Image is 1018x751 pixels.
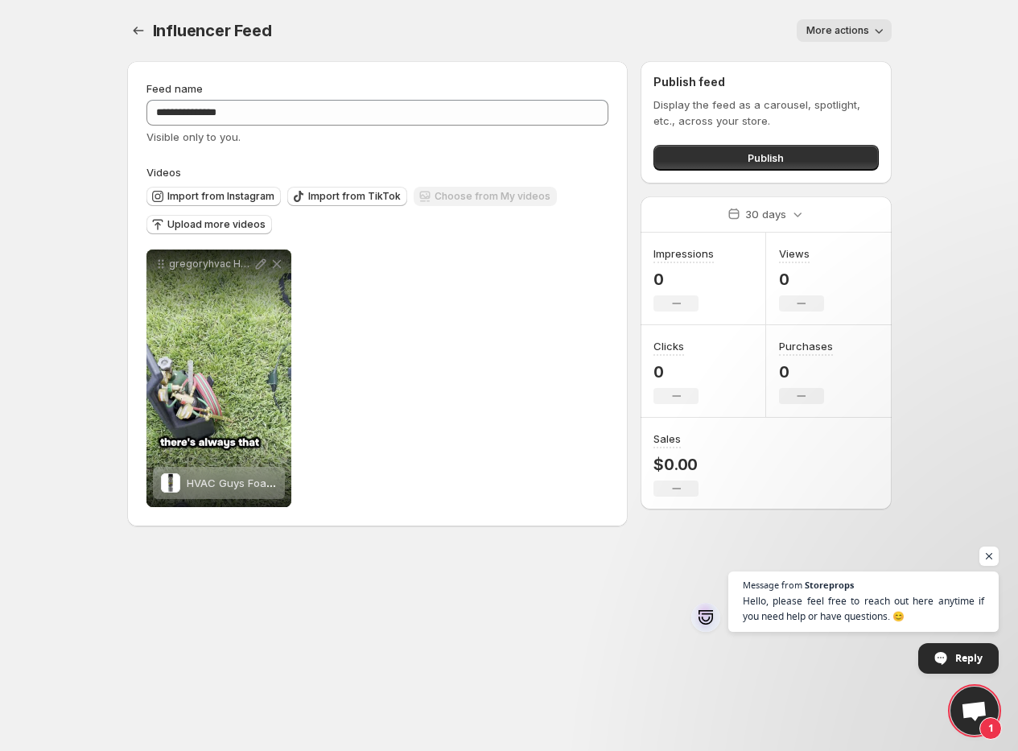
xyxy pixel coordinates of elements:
[127,19,150,42] button: Settings
[797,19,892,42] button: More actions
[748,150,784,166] span: Publish
[167,190,274,203] span: Import from Instagram
[308,190,401,203] span: Import from TikTok
[979,717,1002,740] span: 1
[146,250,291,507] div: gregoryhvac HD 1HVAC Guys Foam Blaster Coil CleanerHVAC Guys Foam Blaster Coil Cleaner
[779,338,833,354] h3: Purchases
[169,258,253,270] p: gregoryhvac HD 1
[805,580,854,589] span: Storeprops
[653,74,878,90] h2: Publish feed
[187,477,379,489] span: HVAC Guys Foam Blaster Coil Cleaner
[745,206,786,222] p: 30 days
[146,130,241,143] span: Visible only to you.
[653,145,878,171] button: Publish
[653,338,684,354] h3: Clicks
[779,362,833,382] p: 0
[653,431,681,447] h3: Sales
[146,215,272,234] button: Upload more videos
[146,82,203,95] span: Feed name
[806,24,869,37] span: More actions
[743,580,802,589] span: Message from
[653,362,699,382] p: 0
[653,455,699,474] p: $0.00
[146,166,181,179] span: Videos
[779,270,824,289] p: 0
[287,187,407,206] button: Import from TikTok
[743,593,984,624] span: Hello, please feel free to reach out here anytime if you need help or have questions. 😊
[153,21,272,40] span: Influencer Feed
[779,246,810,262] h3: Views
[955,644,983,672] span: Reply
[950,687,999,735] div: Open chat
[653,246,714,262] h3: Impressions
[653,97,878,129] p: Display the feed as a carousel, spotlight, etc., across your store.
[653,270,714,289] p: 0
[161,473,180,493] img: HVAC Guys Foam Blaster Coil Cleaner
[146,187,281,206] button: Import from Instagram
[167,218,266,231] span: Upload more videos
